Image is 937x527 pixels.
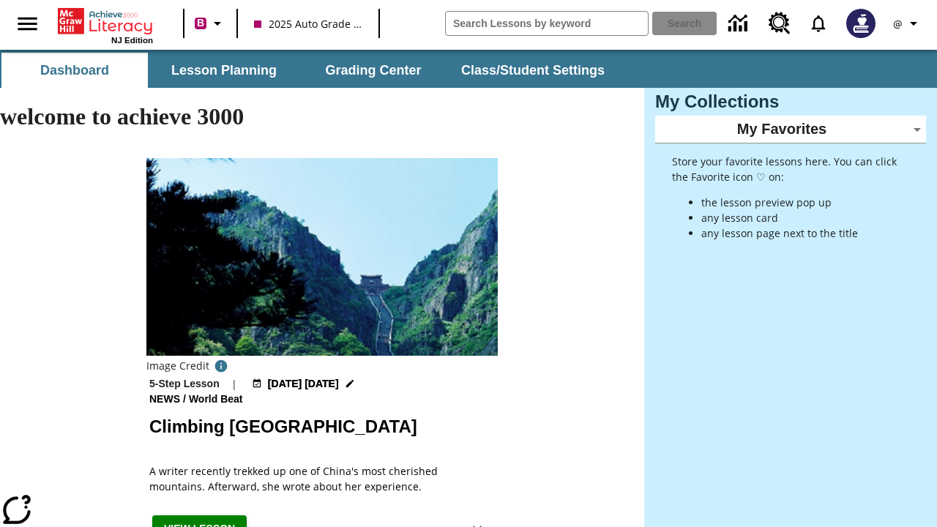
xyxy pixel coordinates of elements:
[268,376,339,392] span: [DATE] [DATE]
[146,359,209,373] p: Image Credit
[189,392,246,408] span: World Beat
[149,376,220,392] p: 5-Step Lesson
[884,10,931,37] button: Profile/Settings
[449,53,616,88] button: Class/Student Settings
[720,4,760,44] a: Data Center
[837,4,884,42] button: Select a new avatar
[799,4,837,42] a: Notifications
[846,9,876,38] img: Avatar
[701,195,898,210] li: the lesson preview pop up
[672,154,898,184] p: Store your favorite lessons here. You can click the Favorite icon ♡ on:
[58,5,153,45] div: Home
[149,392,183,408] span: News
[6,2,49,45] button: Open side menu
[149,463,495,494] div: A writer recently trekked up one of China's most cherished mountains. Afterward, she wrote about ...
[300,53,447,88] button: Grading Center
[446,12,648,35] input: search field
[111,36,153,45] span: NJ Edition
[231,376,237,392] span: |
[249,376,358,392] button: Jul 22 - Jun 30 Choose Dates
[254,16,362,31] span: 2025 Auto Grade 10
[209,356,233,376] button: Credit for photo and all related images: Public Domain/Charlie Fong
[655,91,926,112] h3: My Collections
[197,14,204,32] span: B
[701,210,898,225] li: any lesson card
[151,53,297,88] button: Lesson Planning
[183,393,186,405] span: /
[701,225,898,241] li: any lesson page next to the title
[1,53,148,88] button: Dashboard
[655,116,926,143] div: My Favorites
[760,4,799,43] a: Resource Center, Will open in new tab
[146,158,498,356] img: 6000 stone steps to climb Mount Tai in Chinese countryside
[58,7,153,36] a: Home
[149,414,495,440] h2: Climbing Mount Tai
[893,16,903,31] span: @
[189,10,232,37] button: Boost Class color is violet red. Change class color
